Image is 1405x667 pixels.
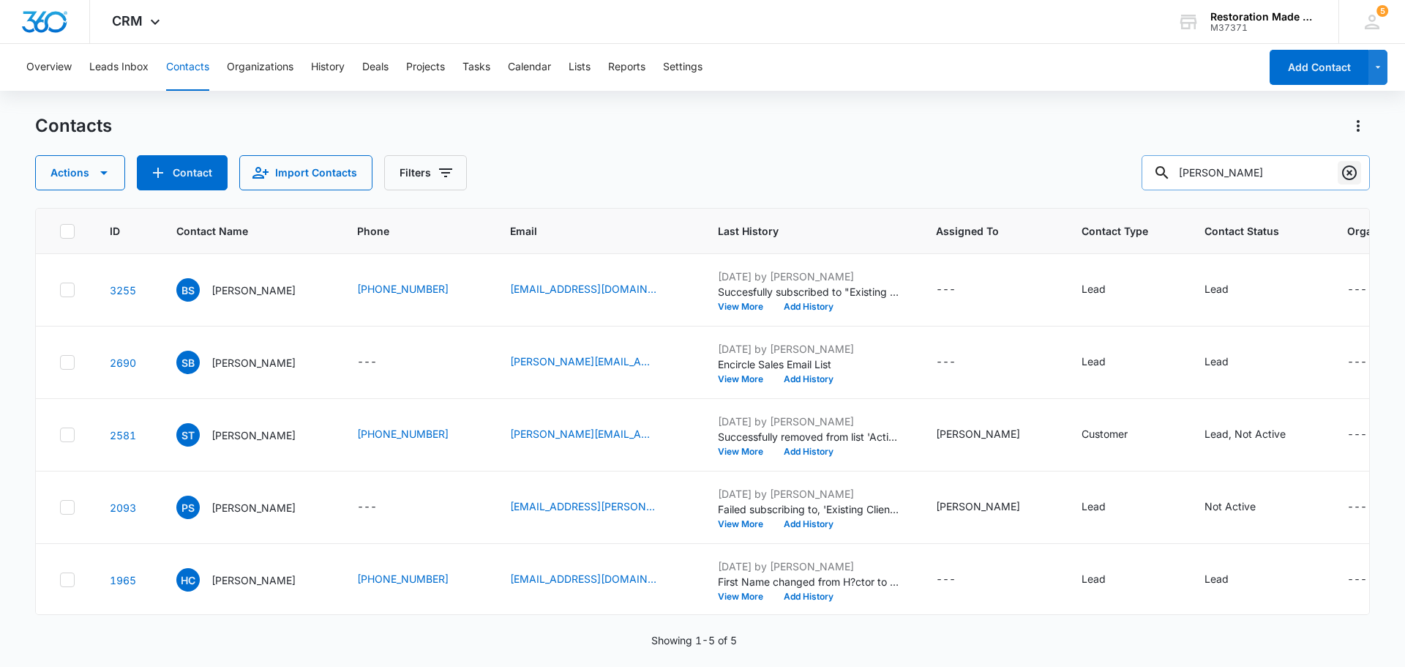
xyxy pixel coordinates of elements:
div: Contact Type - Lead - Select to Edit Field [1082,281,1132,299]
a: Navigate to contact details page for Hector Cazares [110,574,136,586]
span: Assigned To [936,223,1025,239]
div: Lead [1204,571,1229,586]
div: Customer [1082,426,1128,441]
div: [PERSON_NAME] [936,499,1020,514]
p: [PERSON_NAME] [211,500,296,515]
div: Contact Type - Lead - Select to Edit Field [1082,499,1132,516]
span: HC [176,568,200,592]
a: [EMAIL_ADDRESS][DOMAIN_NAME] [510,571,656,586]
span: Email [510,223,662,239]
p: [PERSON_NAME] [211,573,296,588]
div: Contact Status - Not Active - Select to Edit Field [1204,499,1282,516]
button: Add History [773,447,844,456]
button: View More [718,592,773,601]
div: Lead [1082,571,1106,586]
p: Failed subscribing to, 'Existing Clients'. [718,502,901,517]
button: Contacts [166,44,209,91]
p: Succesfully subscribed to "Existing Clients". [718,284,901,299]
div: Assigned To - Nate Cisney - Select to Edit Field [936,426,1046,444]
div: --- [1347,426,1367,444]
div: Contact Status - Lead - Select to Edit Field [1204,571,1255,589]
span: BS [176,278,200,302]
p: [PERSON_NAME] [211,283,296,298]
button: Add History [773,302,844,311]
div: Contact Type - Lead - Select to Edit Field [1082,354,1132,371]
div: Assigned To - - Select to Edit Field [936,281,982,299]
div: Lead, Not Active [1204,426,1286,441]
p: [DATE] by [PERSON_NAME] [718,414,901,429]
a: Navigate to contact details page for Bradley SPENCER [110,284,136,297]
a: [PERSON_NAME][EMAIL_ADDRESS][DOMAIN_NAME] [510,426,656,441]
div: --- [1347,499,1367,516]
div: --- [1347,354,1367,371]
div: Contact Name - Bradley SPENCER - Select to Edit Field [176,278,322,302]
div: Contact Name - Hector Cazares - Select to Edit Field [176,568,322,592]
div: Email - pr.spencer@icloud.com - Select to Edit Field [510,499,683,516]
div: --- [936,354,956,371]
div: Assigned To - - Select to Edit Field [936,354,982,371]
a: [PHONE_NUMBER] [357,571,449,586]
button: Add History [773,592,844,601]
span: Last History [718,223,880,239]
button: Overview [26,44,72,91]
div: Organization - - Select to Edit Field [1347,499,1393,516]
div: Organization - - Select to Edit Field [1347,354,1393,371]
a: Navigate to contact details page for Paul Spencer [110,502,136,514]
button: View More [718,375,773,384]
p: Successfully removed from list 'Active Consulting Customer'. [718,429,901,444]
button: Filters [384,155,467,190]
span: CRM [112,13,143,29]
a: Navigate to contact details page for Spencer Breedlove [110,357,136,369]
button: Leads Inbox [89,44,149,91]
div: --- [936,281,956,299]
p: First Name changed from H?ctor to [PERSON_NAME]. [718,574,901,589]
div: account name [1210,11,1317,23]
div: Phone - (818) 915-6785 - Select to Edit Field [357,281,475,299]
a: [PHONE_NUMBER] [357,426,449,441]
div: --- [357,499,377,516]
a: Navigate to contact details page for Spencer Turley [110,429,136,441]
div: Lead [1082,499,1106,514]
button: Clear [1338,161,1361,185]
button: View More [718,302,773,311]
div: Lead [1204,281,1229,297]
button: Add Contact [1270,50,1368,85]
div: Not Active [1204,499,1256,514]
div: --- [1347,571,1367,589]
input: Search Contacts [1142,155,1370,190]
div: Contact Status - Lead, Not Active - Select to Edit Field [1204,426,1312,444]
span: ID [110,223,120,239]
button: Lists [569,44,591,91]
button: View More [718,447,773,456]
div: Email - Spencer@synco.global - Select to Edit Field [510,354,683,371]
button: Add History [773,375,844,384]
button: Tasks [462,44,490,91]
div: Contact Name - Spencer Turley - Select to Edit Field [176,423,322,447]
p: [DATE] by [PERSON_NAME] [718,269,901,284]
p: Encircle Sales Email List [718,357,901,372]
div: Contact Name - Paul Spencer - Select to Edit Field [176,496,322,519]
div: Phone - (604) 499-5884 - Select to Edit Field [357,426,475,444]
div: Contact Type - Customer - Select to Edit Field [1082,426,1154,444]
div: Phone - (503) 750-8071 - Select to Edit Field [357,571,475,589]
h1: Contacts [35,115,112,137]
div: Contact Status - Lead - Select to Edit Field [1204,354,1255,371]
span: SB [176,351,200,374]
p: [PERSON_NAME] [211,428,296,443]
div: --- [1347,281,1367,299]
a: [PERSON_NAME][EMAIL_ADDRESS][PERSON_NAME][DOMAIN_NAME] [510,354,656,369]
a: [EMAIL_ADDRESS][DOMAIN_NAME] [510,281,656,297]
div: Phone - - Select to Edit Field [357,354,403,371]
button: Calendar [508,44,551,91]
p: [DATE] by [PERSON_NAME] [718,559,901,574]
div: Email - hector75.hc@gmail.com - Select to Edit Field [510,571,683,589]
p: Showing 1-5 of 5 [651,633,737,648]
span: PS [176,496,200,519]
div: Lead [1082,281,1106,297]
button: Projects [406,44,445,91]
div: Email - bradbrad5x@yahoo.com - Select to Edit Field [510,281,683,299]
span: 5 [1376,5,1388,17]
div: notifications count [1376,5,1388,17]
button: Import Contacts [239,155,372,190]
button: Reports [608,44,645,91]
